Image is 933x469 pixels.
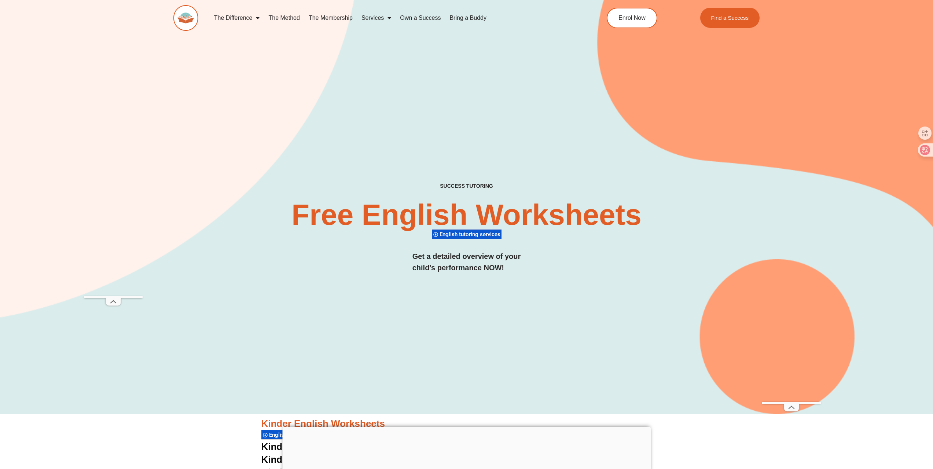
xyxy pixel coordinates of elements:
a: Bring a Buddy [445,10,491,26]
a: The Difference [210,10,264,26]
iframe: Advertisement [84,76,143,296]
span: Kinder Worksheet 2: [261,454,354,465]
h2: Free English Worksheets​ [273,200,660,230]
h4: SUCCESS TUTORING​ [380,183,554,189]
span: English tutoring services [269,432,332,438]
nav: Menu [210,10,573,26]
a: Enrol Now [607,8,657,28]
a: Kinder Worksheet 1:Identifying Uppercase and Lowercase Letters [261,441,559,452]
a: Find a Success [700,8,760,28]
a: Services [357,10,396,26]
h3: Kinder English Worksheets [261,418,672,430]
div: English tutoring services [432,229,502,239]
a: The Method [264,10,304,26]
span: Enrol Now [618,15,646,21]
a: Own a Success [396,10,445,26]
span: English tutoring services [440,231,503,238]
a: The Membership [304,10,357,26]
span: Kinder Worksheet 1: [261,441,354,452]
iframe: Advertisement [762,182,821,402]
span: Find a Success [711,15,749,21]
div: English tutoring services [261,430,331,440]
a: Kinder Worksheet 2:Tracing Letters of the Alphabet [261,454,494,465]
h3: Get a detailed overview of your child's performance NOW! [412,251,521,274]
